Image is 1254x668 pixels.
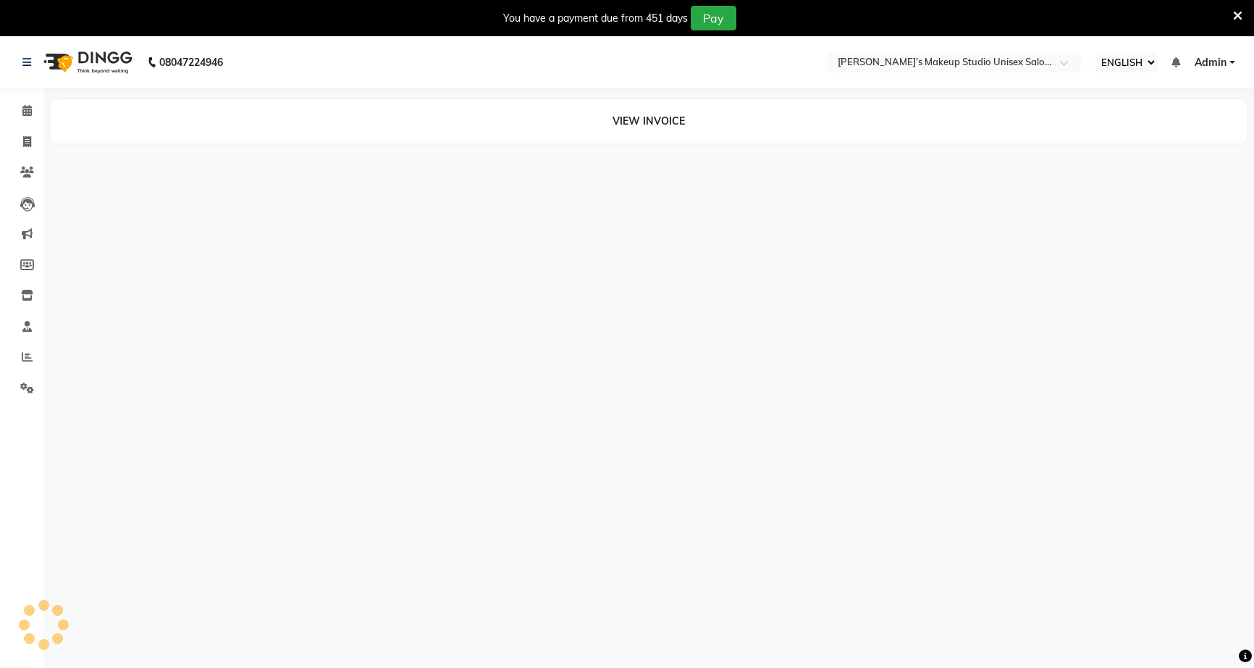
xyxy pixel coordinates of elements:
button: Pay [691,6,736,30]
span: Admin [1195,55,1226,70]
img: logo [37,42,136,83]
div: VIEW INVOICE [51,99,1247,143]
div: You have a payment due from 451 days [503,11,688,26]
b: 08047224946 [159,42,223,83]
